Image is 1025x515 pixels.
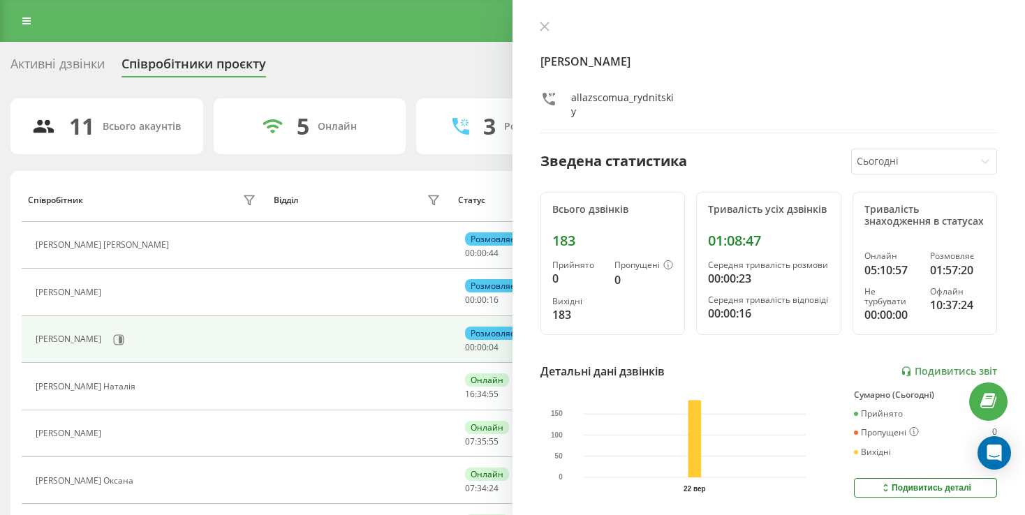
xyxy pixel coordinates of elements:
div: Розмовляє [930,251,985,261]
div: 00:00:16 [708,305,829,322]
div: Середня тривалість відповіді [708,295,829,305]
div: Тривалість знаходження в статусах [864,204,985,227]
div: [PERSON_NAME] Оксана [36,476,137,486]
div: Вихідні [552,297,603,306]
text: 100 [551,431,563,439]
div: Зведена статистика [540,151,687,172]
div: Відділ [274,195,298,205]
span: 16 [489,294,499,306]
div: Не турбувати [864,287,920,307]
div: Прийнято [854,409,903,419]
div: : : [465,389,499,399]
div: Розмовляє [465,279,520,292]
div: 05:10:57 [864,262,920,278]
text: 50 [555,452,563,460]
div: Подивитись деталі [880,482,971,493]
span: 55 [489,388,499,400]
div: Онлайн [465,421,509,434]
div: Прийнято [552,260,603,270]
div: Онлайн [465,468,509,481]
div: [PERSON_NAME] [36,334,105,344]
span: 35 [477,435,487,447]
span: 00 [477,294,487,306]
div: Статус [458,195,485,205]
div: 183 [552,306,603,323]
div: Онлайн [465,373,509,387]
text: 0 [559,474,563,482]
div: [PERSON_NAME] [36,428,105,438]
span: 00 [465,341,475,353]
div: Онлайн [864,251,920,261]
span: 34 [477,388,487,400]
div: [PERSON_NAME] [36,288,105,297]
span: 44 [489,247,499,259]
div: 0 [992,427,997,438]
div: Офлайн [930,287,985,297]
div: 00:00:23 [708,270,829,287]
div: 10:37:24 [930,297,985,313]
div: Пропущені [614,260,673,271]
span: 55 [489,435,499,447]
div: : : [465,343,499,352]
h4: [PERSON_NAME] [540,53,997,70]
div: 0 [614,271,673,288]
span: 04 [489,341,499,353]
div: Середня тривалість розмови [708,260,829,270]
div: 0 [552,270,603,287]
span: 07 [465,435,475,447]
div: : : [465,484,499,493]
div: 11 [69,113,94,140]
div: Детальні дані дзвінків [540,363,665,380]
div: Розмовляє [465,232,520,246]
span: 16 [465,388,475,400]
div: 5 [297,113,309,140]
div: Open Intercom Messenger [978,436,1011,470]
div: [PERSON_NAME] [PERSON_NAME] [36,240,172,250]
span: 00 [465,247,475,259]
div: Онлайн [318,121,357,133]
div: Пропущені [854,427,919,438]
div: : : [465,248,499,258]
div: : : [465,437,499,447]
button: Подивитись деталі [854,478,997,498]
div: Вихідні [854,447,891,457]
span: 07 [465,482,475,494]
div: Активні дзвінки [10,57,105,78]
div: 183 [552,232,673,249]
div: Всього акаунтів [103,121,181,133]
div: Розмовляє [465,327,520,340]
div: Всього дзвінків [552,204,673,216]
div: 00:00:00 [864,306,920,323]
div: : : [465,295,499,305]
div: Сумарно (Сьогодні) [854,390,997,400]
text: 150 [551,410,563,418]
a: Подивитись звіт [901,366,997,378]
div: allazscomua_rydnitskiy [571,91,674,119]
span: 00 [477,247,487,259]
div: Співробітники проєкту [121,57,266,78]
text: 22 вер [684,485,706,493]
div: 3 [483,113,496,140]
span: 00 [465,294,475,306]
div: 01:08:47 [708,232,829,249]
span: 00 [477,341,487,353]
span: 34 [477,482,487,494]
span: 24 [489,482,499,494]
div: Співробітник [28,195,83,205]
div: 01:57:20 [930,262,985,278]
div: Розмовляють [504,121,572,133]
div: Тривалість усіх дзвінків [708,204,829,216]
div: [PERSON_NAME] Наталія [36,382,139,391]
